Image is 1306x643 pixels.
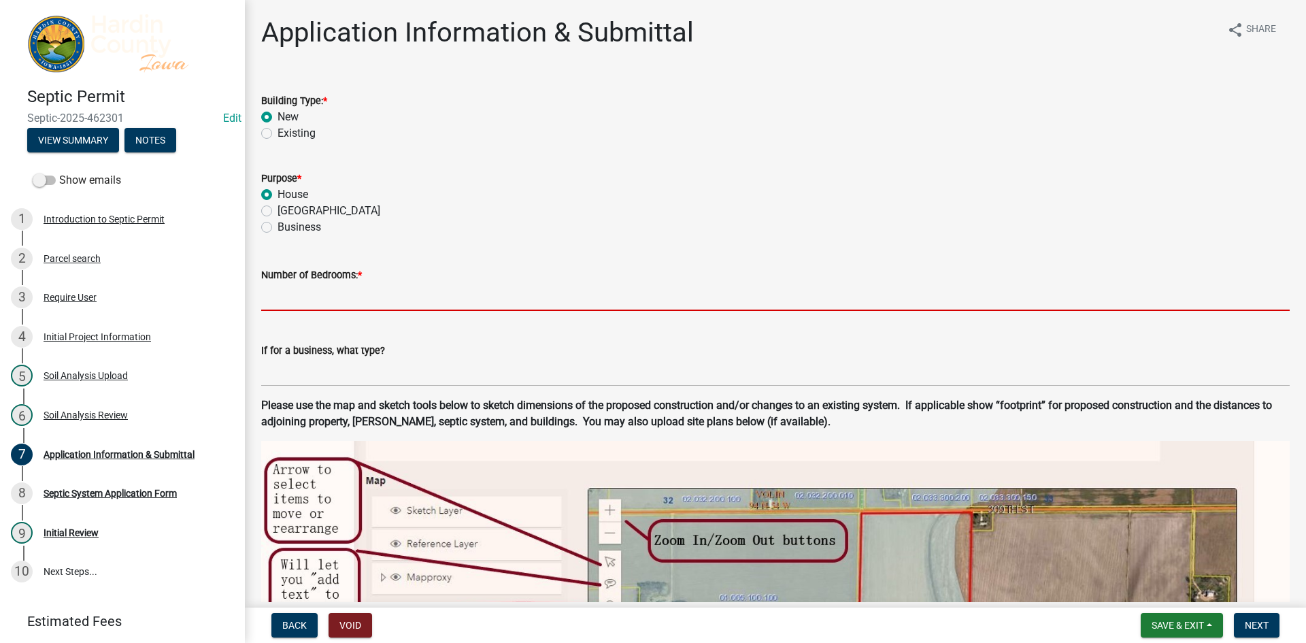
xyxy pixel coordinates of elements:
[27,136,119,147] wm-modal-confirm: Summary
[11,522,33,544] div: 9
[261,174,301,184] label: Purpose
[27,112,218,125] span: Septic-2025-462301
[329,613,372,638] button: Void
[278,109,299,125] label: New
[11,286,33,308] div: 3
[271,613,318,638] button: Back
[1246,22,1276,38] span: Share
[11,561,33,582] div: 10
[11,248,33,269] div: 2
[278,203,380,219] label: [GEOGRAPHIC_DATA]
[1152,620,1204,631] span: Save & Exit
[44,410,128,420] div: Soil Analysis Review
[27,128,119,152] button: View Summary
[278,219,321,235] label: Business
[1234,613,1279,638] button: Next
[11,404,33,426] div: 6
[223,112,241,125] wm-modal-confirm: Edit Application Number
[278,186,308,203] label: House
[11,208,33,230] div: 1
[1216,16,1287,43] button: shareShare
[44,332,151,342] div: Initial Project Information
[11,482,33,504] div: 8
[261,271,362,280] label: Number of Bedrooms:
[11,608,223,635] a: Estimated Fees
[11,444,33,465] div: 7
[261,346,385,356] label: If for a business, what type?
[11,326,33,348] div: 4
[124,136,176,147] wm-modal-confirm: Notes
[124,128,176,152] button: Notes
[44,293,97,302] div: Require User
[44,254,101,263] div: Parcel search
[44,489,177,498] div: Septic System Application Form
[261,16,694,49] h1: Application Information & Submittal
[11,365,33,386] div: 5
[27,14,223,73] img: Hardin County, Iowa
[1245,620,1269,631] span: Next
[44,214,165,224] div: Introduction to Septic Permit
[44,371,128,380] div: Soil Analysis Upload
[44,450,195,459] div: Application Information & Submittal
[261,97,327,106] label: Building Type:
[261,399,1272,428] strong: Please use the map and sketch tools below to sketch dimensions of the proposed construction and/o...
[278,125,316,142] label: Existing
[27,87,234,107] h4: Septic Permit
[282,620,307,631] span: Back
[44,528,99,538] div: Initial Review
[1141,613,1223,638] button: Save & Exit
[33,172,121,188] label: Show emails
[223,112,241,125] a: Edit
[1227,22,1243,38] i: share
